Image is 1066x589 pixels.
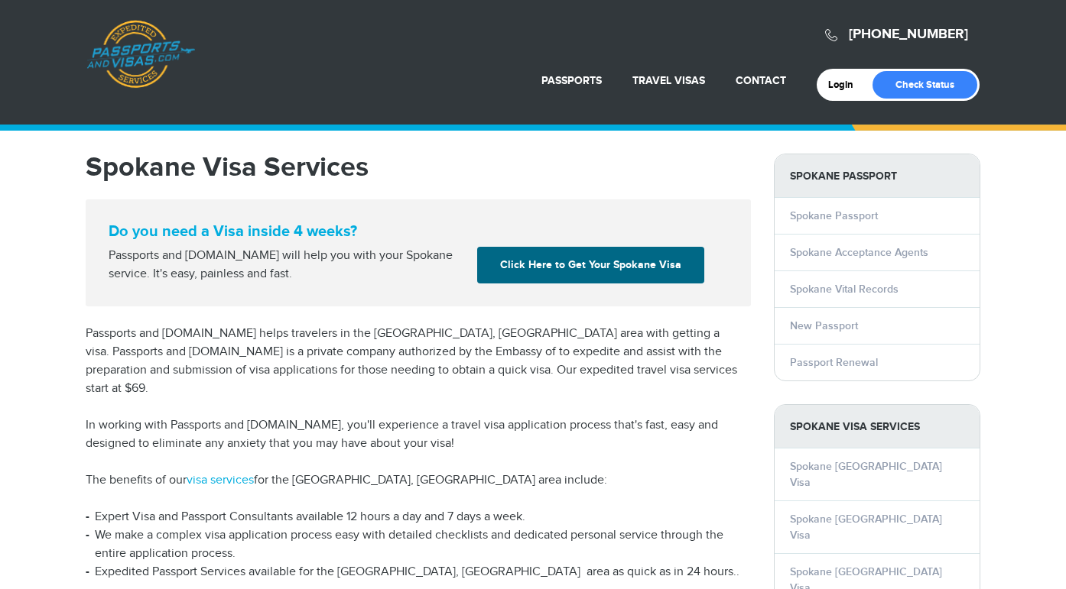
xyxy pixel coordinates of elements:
[790,460,942,489] a: Spokane [GEOGRAPHIC_DATA] Visa
[790,209,878,222] a: Spokane Passport
[86,20,195,89] a: Passports & [DOMAIN_NAME]
[86,154,751,181] h1: Spokane Visa Services
[790,319,858,332] a: New Passport
[86,471,751,490] p: The benefits of our for the [GEOGRAPHIC_DATA], [GEOGRAPHIC_DATA] area include:
[632,74,705,87] a: Travel Visas
[736,74,786,87] a: Contact
[86,325,751,398] p: Passports and [DOMAIN_NAME] helps travelers in the [GEOGRAPHIC_DATA], [GEOGRAPHIC_DATA] area with...
[790,513,942,542] a: Spokane [GEOGRAPHIC_DATA] Visa
[790,356,878,369] a: Passport Renewal
[790,283,899,296] a: Spokane Vital Records
[828,79,864,91] a: Login
[109,222,728,241] strong: Do you need a Visa inside 4 weeks?
[849,26,968,43] a: [PHONE_NUMBER]
[775,154,980,198] strong: Spokane Passport
[187,473,254,487] a: visa services
[775,405,980,448] strong: Spokane Visa Services
[477,247,704,283] a: Click Here to Get Your Spokane Visa
[790,246,928,259] a: Spokane Acceptance Agents
[873,71,977,99] a: Check Status
[86,508,751,526] li: Expert Visa and Passport Consultants available 12 hours a day and 7 days a week.
[86,563,751,581] li: Expedited Passport Services available for the [GEOGRAPHIC_DATA], [GEOGRAPHIC_DATA] area as quick ...
[86,416,751,453] p: In working with Passports and [DOMAIN_NAME], you'll experience a travel visa application process ...
[86,526,751,563] li: We make a complex visa application process easy with detailed checklists and dedicated personal s...
[102,247,471,283] div: Passports and [DOMAIN_NAME] will help you with your Spokane service. It's easy, painless and fast.
[541,74,602,87] a: Passports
